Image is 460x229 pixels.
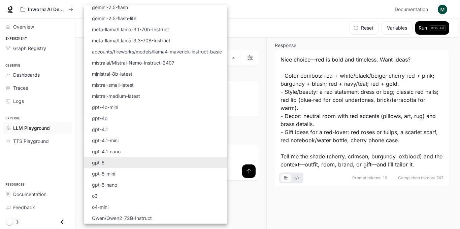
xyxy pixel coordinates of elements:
p: mistralai/Mistral-Nemo-Instruct-2407 [92,59,174,66]
p: gpt-5 [92,159,104,166]
p: meta-llama/Llama-3.1-70b-Instruct [92,26,169,33]
p: gemini-2.5-flash-lite [92,15,136,22]
p: gpt-5-nano [92,181,117,188]
p: mistral-small-latest [92,81,134,88]
p: o3 [92,192,98,199]
p: accounts/fireworks/models/llama4-maverick-instruct-basic [92,48,222,55]
p: gpt-5-mini [92,170,115,177]
p: mistral-medium-latest [92,92,140,100]
p: Qwen/Qwen2-72B-Instruct [92,215,152,222]
p: gpt-4o-mini [92,104,118,111]
p: gpt-4.1 [92,126,108,133]
p: gpt-4.1-mini [92,137,119,144]
p: gpt-4.1-nano [92,148,121,155]
p: gpt-4o [92,115,107,122]
p: gemini-2.5-flash [92,4,128,11]
p: o4-mini [92,203,108,211]
p: meta-llama/Llama-3.3-70B-Instruct [92,37,170,44]
p: ministral-8b-latest [92,70,132,77]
